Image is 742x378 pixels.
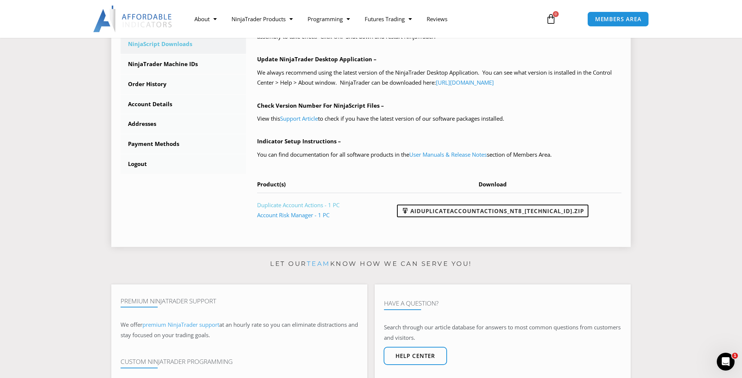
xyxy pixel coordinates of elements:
span: Help center [395,353,435,359]
a: About [187,10,224,27]
p: Let our know how we can serve you! [111,258,631,270]
a: Addresses [121,114,246,134]
h4: Custom NinjaTrader Programming [121,358,358,365]
a: NinjaScript Downloads [121,35,246,54]
a: Duplicate Account Actions - 1 PC [257,201,339,209]
a: NinjaTrader Products [224,10,300,27]
h4: Have A Question? [384,300,621,307]
a: Logout [121,154,246,174]
p: Search through our article database for answers to most common questions from customers and visit... [384,322,621,343]
img: LogoAI | Affordable Indicators – NinjaTrader [93,6,173,32]
a: Account Details [121,95,246,114]
span: Product(s) [257,180,286,188]
p: We always recommend using the latest version of the NinjaTrader Desktop Application. You can see ... [257,68,622,88]
a: NinjaTrader Machine IDs [121,55,246,74]
iframe: Intercom live chat [717,353,735,371]
a: MEMBERS AREA [587,12,649,27]
b: Indicator Setup Instructions – [257,137,341,145]
a: premium NinjaTrader support [142,321,219,328]
a: AIDuplicateAccountActions_NT8_[TECHNICAL_ID].zip [397,205,588,217]
a: Order History [121,75,246,94]
span: 1 [732,353,738,359]
a: Programming [300,10,357,27]
span: Download [479,180,507,188]
a: [URL][DOMAIN_NAME] [436,79,494,86]
a: 0 [535,8,567,30]
b: Check Version Number For NinjaScript Files – [257,102,384,109]
a: Support Article [280,115,318,122]
a: team [307,260,330,267]
h4: Premium NinjaTrader Support [121,297,358,305]
span: at an hourly rate so you can eliminate distractions and stay focused on your trading goals. [121,321,358,339]
span: MEMBERS AREA [595,16,641,22]
span: We offer [121,321,142,328]
span: 0 [553,11,559,17]
nav: Menu [187,10,537,27]
a: Payment Methods [121,134,246,154]
p: You can find documentation for all software products in the section of Members Area. [257,150,622,160]
a: Reviews [419,10,455,27]
a: User Manuals & Release Notes [409,151,487,158]
a: Futures Trading [357,10,419,27]
b: Update NinjaTrader Desktop Application – [257,55,377,63]
a: Help center [384,347,447,365]
a: Account Risk Manager - 1 PC [257,211,329,219]
p: View this to check if you have the latest version of our software packages installed. [257,114,622,124]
